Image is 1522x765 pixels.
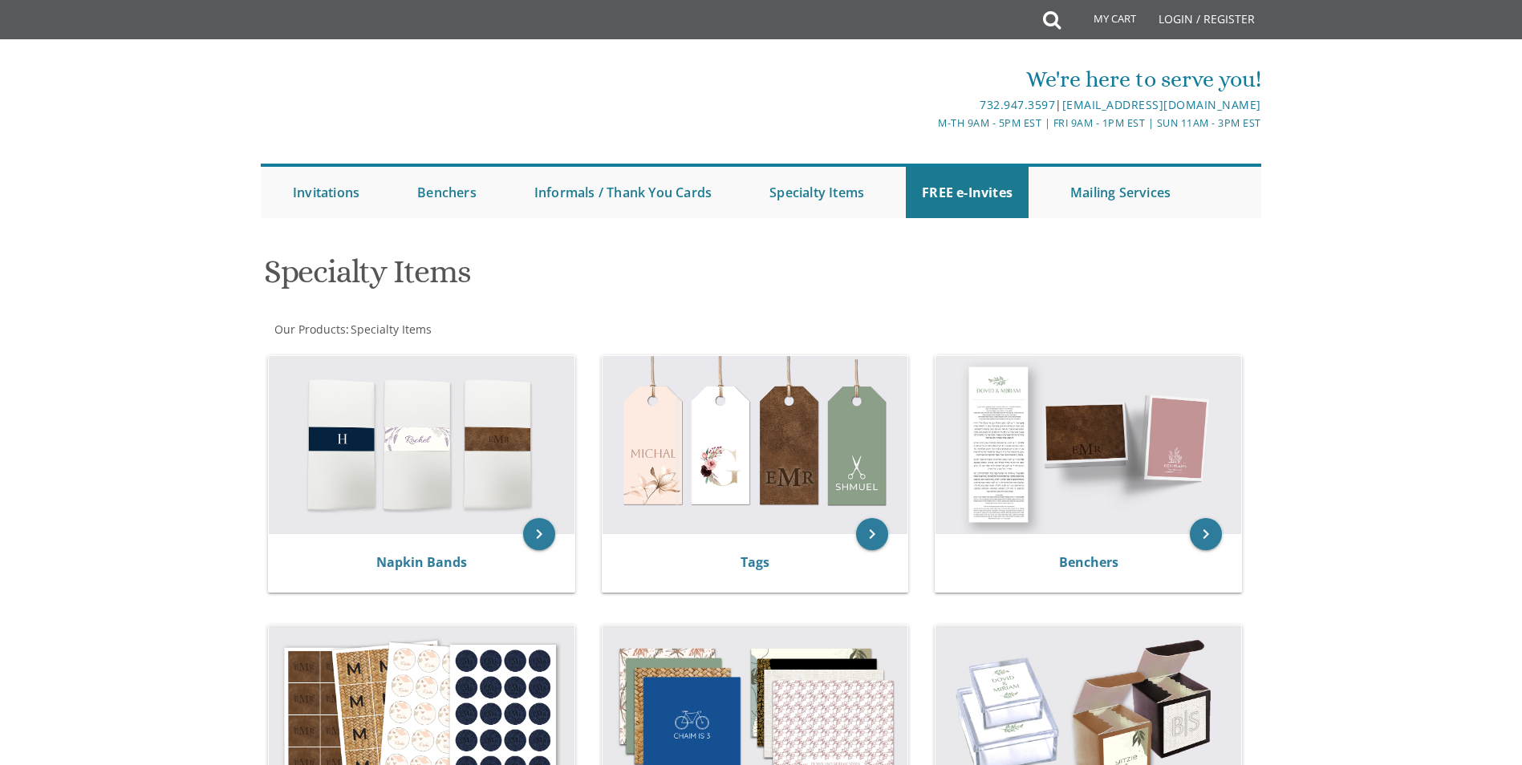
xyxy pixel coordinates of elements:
[753,167,880,218] a: Specialty Items
[595,95,1261,115] div: |
[1054,167,1187,218] a: Mailing Services
[595,63,1261,95] div: We're here to serve you!
[741,553,769,571] a: Tags
[980,97,1055,112] a: 732.947.3597
[856,518,888,550] a: keyboard_arrow_right
[518,167,728,218] a: Informals / Thank You Cards
[595,115,1261,132] div: M-Th 9am - 5pm EST | Fri 9am - 1pm EST | Sun 11am - 3pm EST
[269,356,574,534] img: Napkin Bands
[1190,518,1222,550] a: keyboard_arrow_right
[936,356,1241,534] img: Benchers
[523,518,555,550] a: keyboard_arrow_right
[277,167,375,218] a: Invitations
[1062,97,1261,112] a: [EMAIL_ADDRESS][DOMAIN_NAME]
[261,322,761,338] div: :
[349,322,432,337] a: Specialty Items
[906,167,1029,218] a: FREE e-Invites
[401,167,493,218] a: Benchers
[376,553,467,571] a: Napkin Bands
[603,356,908,534] img: Tags
[264,254,919,302] h1: Specialty Items
[273,322,346,337] a: Our Products
[351,322,432,337] span: Specialty Items
[1059,553,1118,571] a: Benchers
[1059,2,1147,42] a: My Cart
